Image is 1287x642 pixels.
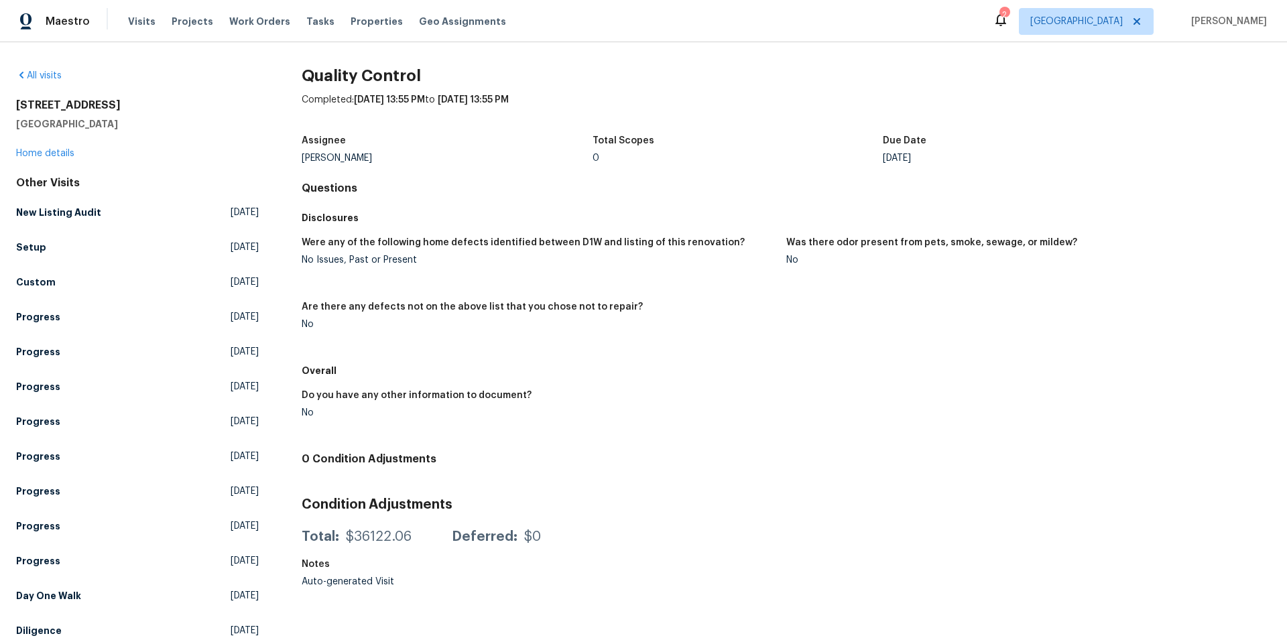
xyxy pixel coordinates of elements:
a: Progress[DATE] [16,375,259,399]
h5: Are there any defects not on the above list that you chose not to repair? [302,302,643,312]
span: [DATE] [231,310,259,324]
h5: Progress [16,345,60,359]
a: Setup[DATE] [16,235,259,259]
span: Work Orders [229,15,290,28]
a: Progress[DATE] [16,479,259,503]
div: Auto-generated Visit [302,577,593,586]
h5: Setup [16,241,46,254]
h5: Overall [302,364,1271,377]
span: [DATE] [231,380,259,393]
div: Other Visits [16,176,259,190]
h5: Assignee [302,136,346,145]
h5: New Listing Audit [16,206,101,219]
span: [DATE] [231,519,259,533]
a: Progress[DATE] [16,444,259,468]
span: [GEOGRAPHIC_DATA] [1030,15,1123,28]
h2: Quality Control [302,69,1271,82]
a: Progress[DATE] [16,305,259,329]
h5: Was there odor present from pets, smoke, sewage, or mildew? [786,238,1077,247]
h5: Do you have any other information to document? [302,391,532,400]
span: [DATE] [231,206,259,219]
h5: Notes [302,560,330,569]
h5: Diligence [16,624,62,637]
a: New Listing Audit[DATE] [16,200,259,224]
h5: Progress [16,485,60,498]
span: [DATE] 13:55 PM [438,95,509,105]
span: [DATE] 13:55 PM [354,95,425,105]
a: All visits [16,71,62,80]
h5: Progress [16,415,60,428]
span: [DATE] [231,624,259,637]
div: Completed: to [302,93,1271,128]
div: 0 [593,153,883,163]
span: [DATE] [231,485,259,498]
span: Properties [351,15,403,28]
span: Projects [172,15,213,28]
a: Custom[DATE] [16,270,259,294]
span: Geo Assignments [419,15,506,28]
h5: Were any of the following home defects identified between D1W and listing of this renovation? [302,238,745,247]
div: [DATE] [883,153,1174,163]
div: $0 [524,530,541,543]
div: No [302,408,776,418]
div: No [786,255,1260,265]
span: Maestro [46,15,90,28]
a: Progress[DATE] [16,340,259,364]
h5: Progress [16,554,60,568]
h4: 0 Condition Adjustments [302,452,1271,466]
h5: Total Scopes [593,136,654,145]
div: No Issues, Past or Present [302,255,776,265]
h5: [GEOGRAPHIC_DATA] [16,117,259,131]
span: Tasks [306,17,334,26]
h5: Progress [16,310,60,324]
a: Home details [16,149,74,158]
span: [DATE] [231,415,259,428]
span: [DATE] [231,241,259,254]
span: [DATE] [231,275,259,289]
div: Deferred: [452,530,517,543]
h5: Due Date [883,136,926,145]
div: 2 [999,8,1009,21]
h5: Progress [16,519,60,533]
h5: Progress [16,450,60,463]
a: Progress[DATE] [16,549,259,573]
span: [DATE] [231,345,259,359]
h5: Progress [16,380,60,393]
a: Progress[DATE] [16,514,259,538]
div: No [302,320,776,329]
h5: Disclosures [302,211,1271,224]
span: [PERSON_NAME] [1186,15,1267,28]
h3: Condition Adjustments [302,498,1271,511]
h5: Custom [16,275,56,289]
div: [PERSON_NAME] [302,153,593,163]
div: Total: [302,530,339,543]
span: [DATE] [231,450,259,463]
a: Day One Walk[DATE] [16,584,259,608]
div: $36122.06 [346,530,412,543]
span: [DATE] [231,589,259,602]
span: [DATE] [231,554,259,568]
h4: Questions [302,182,1271,195]
h5: Day One Walk [16,589,81,602]
h2: [STREET_ADDRESS] [16,99,259,112]
a: Progress[DATE] [16,409,259,434]
span: Visits [128,15,156,28]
